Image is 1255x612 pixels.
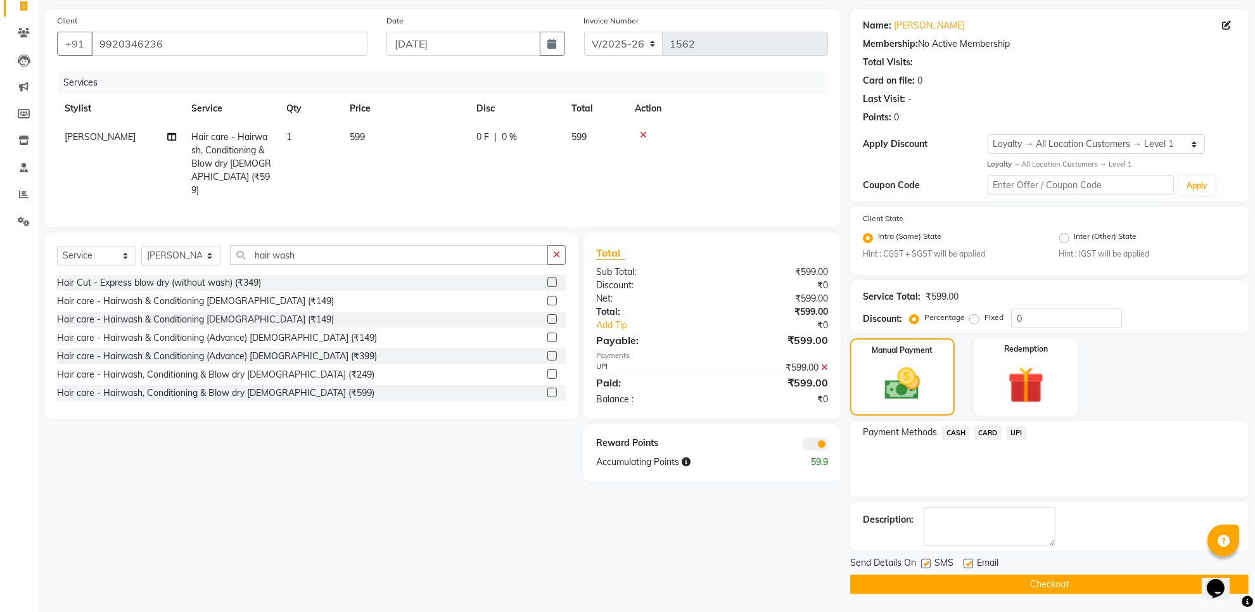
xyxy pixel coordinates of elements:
[988,160,1021,169] strong: Loyalty →
[587,375,712,390] div: Paid:
[926,290,959,303] div: ₹599.00
[712,375,838,390] div: ₹599.00
[934,556,953,572] span: SMS
[712,279,838,292] div: ₹0
[712,265,838,279] div: ₹599.00
[584,15,639,27] label: Invoice Number
[57,276,261,290] div: Hair Cut - Express blow dry (without wash) (₹349)
[587,361,712,374] div: UPI
[587,319,733,332] a: Add Tip
[57,15,77,27] label: Client
[587,265,712,279] div: Sub Total:
[587,393,712,406] div: Balance :
[775,456,838,469] div: 59.9
[863,92,905,106] div: Last Visit:
[476,131,489,144] span: 0 F
[974,426,1002,440] span: CARD
[627,94,828,123] th: Action
[908,92,912,106] div: -
[863,213,903,224] label: Client State
[850,556,916,572] span: Send Details On
[863,179,987,192] div: Coupon Code
[712,305,838,319] div: ₹599.00
[469,94,564,123] th: Disc
[1004,343,1048,355] label: Redemption
[733,319,838,332] div: ₹0
[57,32,92,56] button: +91
[350,131,365,143] span: 599
[988,175,1174,194] input: Enter Offer / Coupon Code
[587,305,712,319] div: Total:
[57,368,374,381] div: Hair care - Hairwash, Conditioning & Blow dry [DEMOGRAPHIC_DATA] (₹249)
[874,364,931,404] img: _cash.svg
[596,246,625,260] span: Total
[863,513,914,526] div: Description:
[863,19,891,32] div: Name:
[997,362,1055,407] img: _gift.svg
[863,37,1236,51] div: No Active Membership
[863,111,891,124] div: Points:
[91,32,367,56] input: Search by Name/Mobile/Email/Code
[184,94,279,123] th: Service
[863,248,1040,260] small: Hint : CGST + SGST will be applied
[587,279,712,292] div: Discount:
[984,312,1003,323] label: Fixed
[1202,561,1242,599] iframe: chat widget
[863,290,921,303] div: Service Total:
[386,15,404,27] label: Date
[712,393,838,406] div: ₹0
[571,131,587,143] span: 599
[57,350,377,363] div: Hair care - Hairwash & Conditioning (Advance) [DEMOGRAPHIC_DATA] (₹399)
[587,456,775,469] div: Accumulating Points
[863,56,913,69] div: Total Visits:
[65,131,136,143] span: [PERSON_NAME]
[894,111,899,124] div: 0
[286,131,291,143] span: 1
[894,19,965,32] a: [PERSON_NAME]
[863,312,902,326] div: Discount:
[587,292,712,305] div: Net:
[564,94,627,123] th: Total
[850,575,1249,594] button: Checkout
[230,245,548,265] input: Search or Scan
[917,74,922,87] div: 0
[942,426,969,440] span: CASH
[58,71,838,94] div: Services
[863,137,987,151] div: Apply Discount
[1059,248,1236,260] small: Hint : IGST will be applied
[872,345,933,356] label: Manual Payment
[587,437,712,450] div: Reward Points
[587,333,712,348] div: Payable:
[279,94,342,123] th: Qty
[1007,426,1026,440] span: UPI
[57,386,374,400] div: Hair care - Hairwash, Conditioning & Blow dry [DEMOGRAPHIC_DATA] (₹599)
[712,292,838,305] div: ₹599.00
[878,231,941,246] label: Intra (Same) State
[191,131,271,196] span: Hair care - Hairwash, Conditioning & Blow dry [DEMOGRAPHIC_DATA] (₹599)
[596,350,828,361] div: Payments
[57,295,334,308] div: Hair care - Hairwash & Conditioning [DEMOGRAPHIC_DATA] (₹149)
[57,94,184,123] th: Stylist
[712,361,838,374] div: ₹599.00
[1179,176,1215,195] button: Apply
[977,556,998,572] span: Email
[1074,231,1137,246] label: Inter (Other) State
[863,37,918,51] div: Membership:
[924,312,965,323] label: Percentage
[57,313,334,326] div: Hair care - Hairwash & Conditioning [DEMOGRAPHIC_DATA] (₹149)
[494,131,497,144] span: |
[988,159,1236,170] div: All Location Customers → Level 1
[502,131,517,144] span: 0 %
[342,94,469,123] th: Price
[863,426,937,439] span: Payment Methods
[863,74,915,87] div: Card on file:
[712,333,838,348] div: ₹599.00
[57,331,377,345] div: Hair care - Hairwash & Conditioning (Advance) [DEMOGRAPHIC_DATA] (₹149)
